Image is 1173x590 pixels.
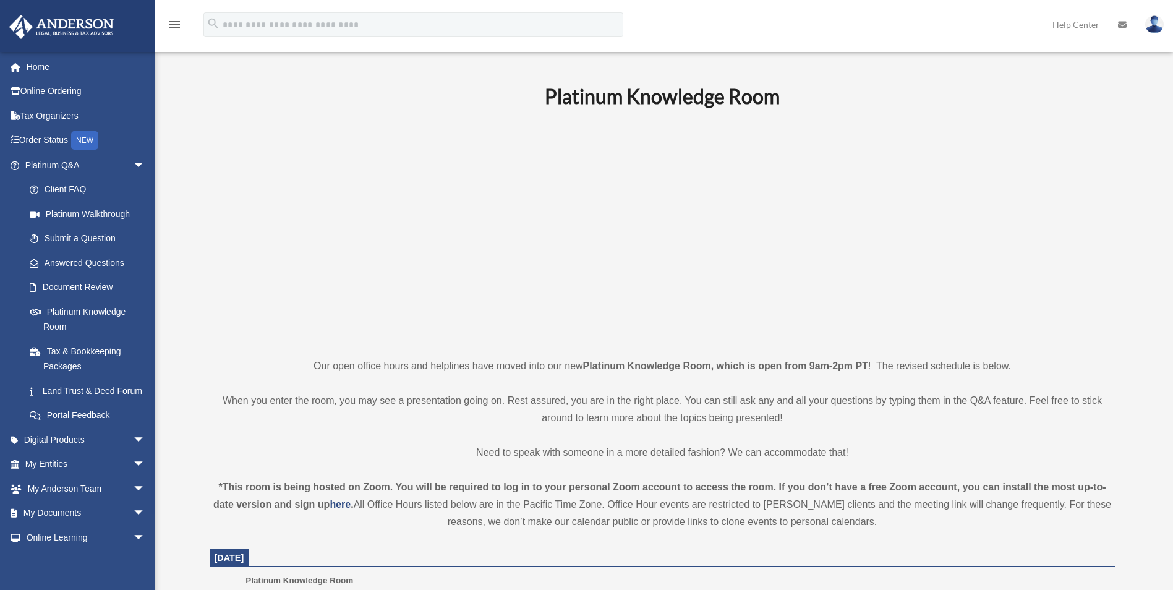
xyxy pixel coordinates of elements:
span: arrow_drop_down [133,427,158,453]
a: here [330,499,351,510]
span: arrow_drop_down [133,153,158,178]
a: My Documentsarrow_drop_down [9,501,164,526]
i: menu [167,17,182,32]
a: My Anderson Teamarrow_drop_down [9,476,164,501]
img: User Pic [1145,15,1164,33]
span: [DATE] [215,553,244,563]
a: Client FAQ [17,177,164,202]
a: Platinum Q&Aarrow_drop_down [9,153,164,177]
p: Our open office hours and helplines have moved into our new ! The revised schedule is below. [210,357,1115,375]
a: Land Trust & Deed Forum [17,378,164,403]
a: Portal Feedback [17,403,164,428]
a: My Entitiesarrow_drop_down [9,452,164,477]
a: Platinum Walkthrough [17,202,164,226]
i: search [207,17,220,30]
span: arrow_drop_down [133,501,158,526]
p: When you enter the room, you may see a presentation going on. Rest assured, you are in the right ... [210,392,1115,427]
a: Digital Productsarrow_drop_down [9,427,164,452]
a: Online Learningarrow_drop_down [9,525,164,550]
a: Tax Organizers [9,103,164,128]
a: Home [9,54,164,79]
p: Need to speak with someone in a more detailed fashion? We can accommodate that! [210,444,1115,461]
strong: Platinum Knowledge Room, which is open from 9am-2pm PT [583,361,868,371]
iframe: 231110_Toby_KnowledgeRoom [477,126,848,335]
span: Platinum Knowledge Room [245,576,353,585]
div: All Office Hours listed below are in the Pacific Time Zone. Office Hour events are restricted to ... [210,479,1115,531]
a: Document Review [17,275,164,300]
a: menu [167,22,182,32]
img: Anderson Advisors Platinum Portal [6,15,117,39]
b: Platinum Knowledge Room [545,84,780,108]
a: Online Ordering [9,79,164,104]
a: Answered Questions [17,250,164,275]
strong: *This room is being hosted on Zoom. You will be required to log in to your personal Zoom account ... [213,482,1106,510]
a: Platinum Knowledge Room [17,299,158,339]
span: arrow_drop_down [133,525,158,550]
span: arrow_drop_down [133,476,158,502]
span: arrow_drop_down [133,452,158,477]
strong: . [351,499,353,510]
a: Submit a Question [17,226,164,251]
div: NEW [71,131,98,150]
a: Order StatusNEW [9,128,164,153]
a: Tax & Bookkeeping Packages [17,339,164,378]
